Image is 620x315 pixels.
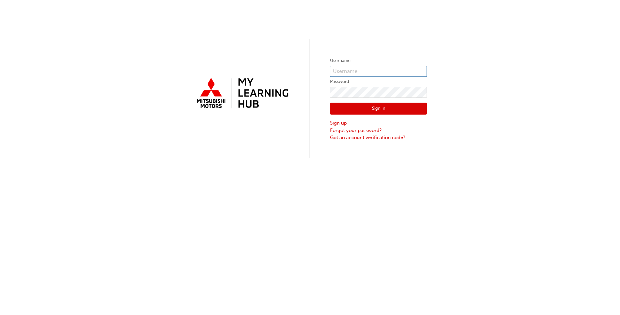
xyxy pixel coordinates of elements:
label: Username [330,57,427,65]
label: Password [330,78,427,86]
a: Got an account verification code? [330,134,427,141]
a: Sign up [330,119,427,127]
input: Username [330,66,427,77]
button: Sign In [330,103,427,115]
a: Forgot your password? [330,127,427,134]
img: mmal [193,75,290,112]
